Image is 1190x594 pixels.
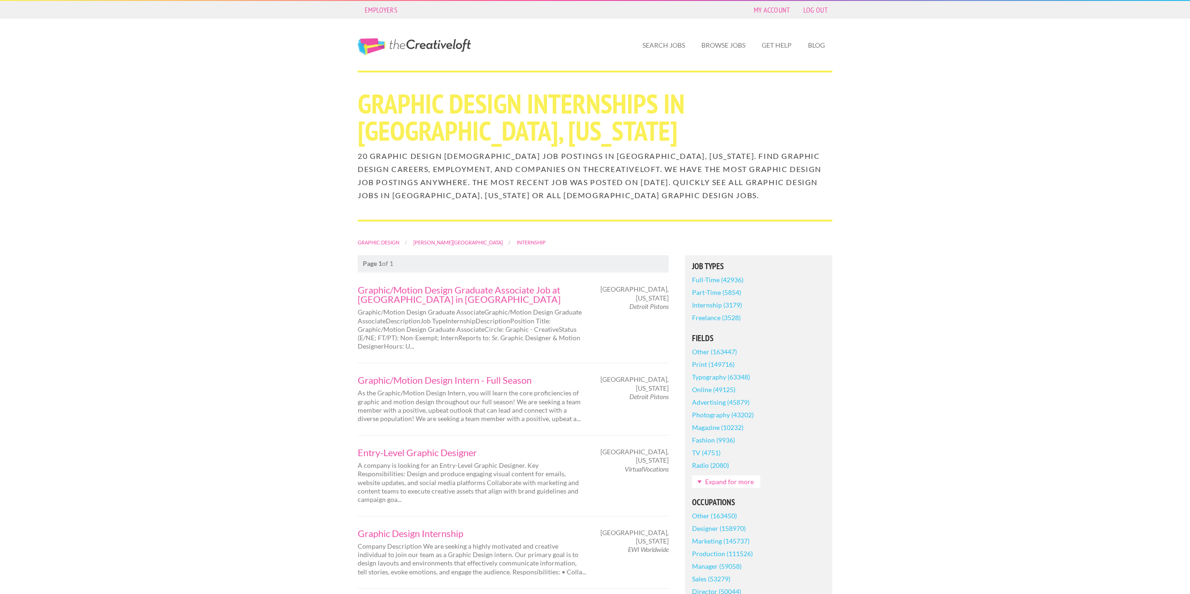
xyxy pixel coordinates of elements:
[358,461,587,504] p: A company is looking for an Entry-Level Graphic Designer. Key Responsibilities: Design and produc...
[692,286,741,299] a: Part-Time (5854)
[358,90,832,144] h1: Graphic Design Internships in [GEOGRAPHIC_DATA], [US_STATE]
[692,299,742,311] a: Internship (3179)
[692,498,825,507] h5: Occupations
[358,150,832,202] h2: 20 Graphic Design [DEMOGRAPHIC_DATA] job postings in [GEOGRAPHIC_DATA], [US_STATE]. Find Graphic ...
[692,459,729,472] a: Radio (2080)
[692,262,825,271] h5: Job Types
[358,542,587,576] p: Company Description We are seeking a highly motivated and creative individual to join our team as...
[692,434,735,446] a: Fashion (9936)
[692,573,730,585] a: Sales (53279)
[625,465,669,473] em: VirtualVocations
[692,522,746,535] a: Designer (158970)
[358,38,471,55] a: The Creative Loft
[358,389,587,423] p: As the Graphic/Motion Design Intern, you will learn the core proficiencies of graphic and motion ...
[360,3,402,16] a: Employers
[692,311,741,324] a: Freelance (3528)
[692,535,750,547] a: Marketing (145737)
[358,239,399,245] a: Graphic Design
[694,35,753,56] a: Browse Jobs
[692,396,750,408] a: Advertising (45879)
[629,393,669,401] em: Detroit Pistons
[629,302,669,310] em: Detroit Pistons
[692,371,750,383] a: Typography (63348)
[692,560,742,573] a: Manager (59058)
[635,35,692,56] a: Search Jobs
[692,547,753,560] a: Production (111526)
[692,334,825,343] h5: Fields
[358,529,587,538] a: Graphic Design Internship
[799,3,832,16] a: Log Out
[413,239,503,245] a: [PERSON_NAME][GEOGRAPHIC_DATA]
[754,35,799,56] a: Get Help
[600,448,669,465] span: [GEOGRAPHIC_DATA], [US_STATE]
[692,446,721,459] a: TV (4751)
[692,421,743,434] a: Magazine (10232)
[358,255,669,272] nav: of 1
[358,448,587,457] a: Entry-Level Graphic Designer
[628,545,669,553] em: EWI Worldwide
[692,273,743,286] a: Full-Time (42936)
[692,509,737,522] a: Other (163450)
[692,345,737,358] a: Other (163447)
[749,3,795,16] a: My Account
[600,375,669,392] span: [GEOGRAPHIC_DATA], [US_STATE]
[600,529,669,545] span: [GEOGRAPHIC_DATA], [US_STATE]
[600,285,669,302] span: [GEOGRAPHIC_DATA], [US_STATE]
[517,239,546,245] a: Internship
[358,375,587,385] a: Graphic/Motion Design Intern - Full Season
[358,285,587,304] a: Graphic/Motion Design Graduate Associate Job at [GEOGRAPHIC_DATA] in [GEOGRAPHIC_DATA]
[692,408,754,421] a: Photography (43202)
[692,383,736,396] a: Online (49125)
[692,475,760,488] a: Expand for more
[801,35,832,56] a: Blog
[363,259,382,267] strong: Page 1
[692,358,735,371] a: Print (149716)
[358,308,587,351] p: Graphic/Motion Design Graduate AssociateGraphic/Motion Design Graduate AssociateDescriptionJob Ty...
